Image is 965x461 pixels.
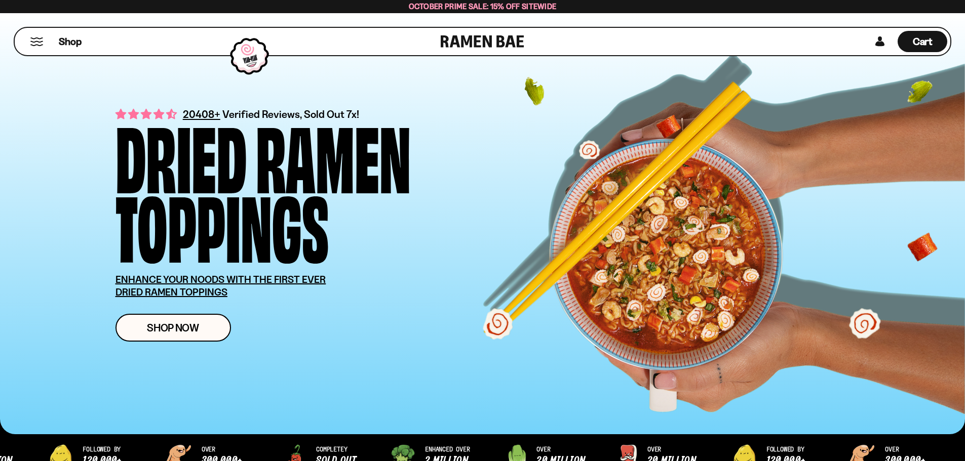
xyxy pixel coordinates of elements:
[115,119,247,189] div: Dried
[147,322,199,333] span: Shop Now
[30,37,44,46] button: Mobile Menu Trigger
[409,2,557,11] span: October Prime Sale: 15% off Sitewide
[115,189,329,258] div: Toppings
[59,35,82,49] span: Shop
[115,273,326,298] u: ENHANCE YOUR NOODS WITH THE FIRST EVER DRIED RAMEN TOPPINGS
[913,35,933,48] span: Cart
[59,31,82,52] a: Shop
[898,28,947,55] div: Cart
[256,119,411,189] div: Ramen
[115,314,231,342] a: Shop Now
